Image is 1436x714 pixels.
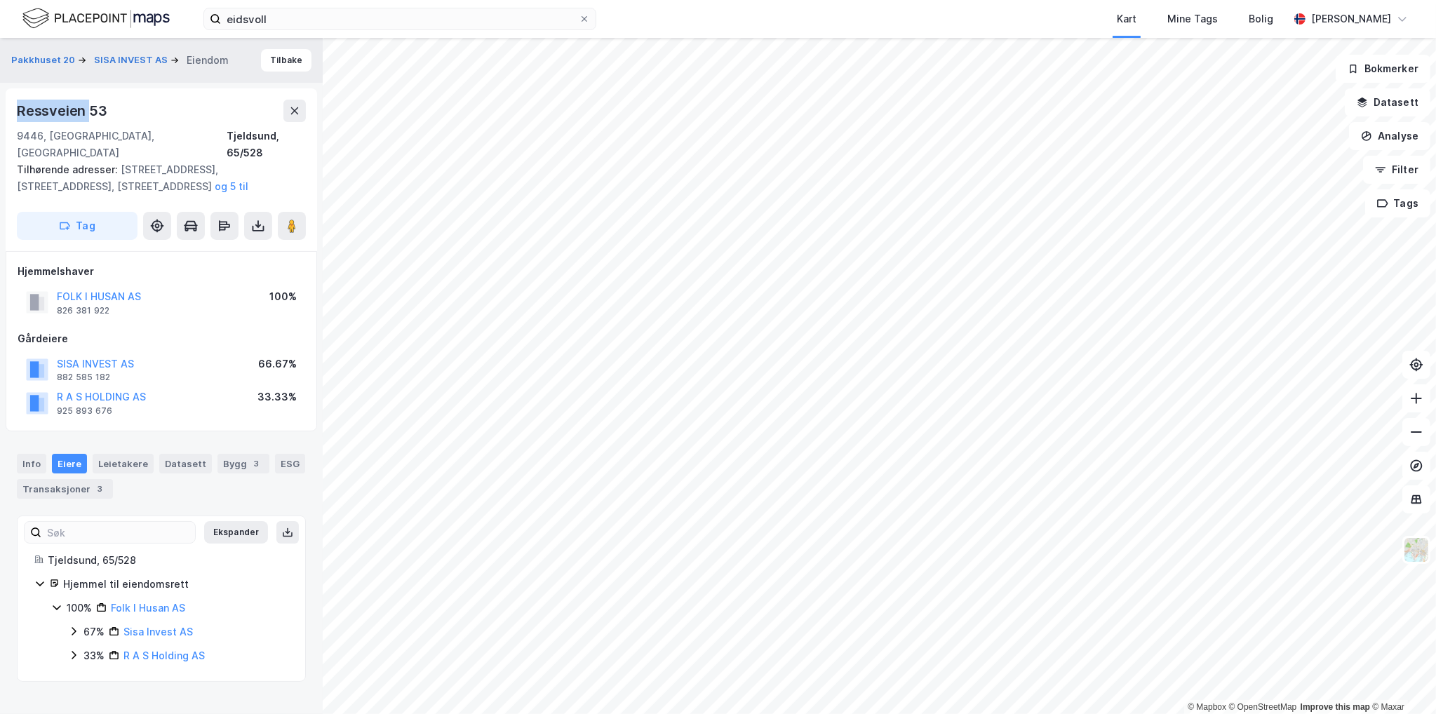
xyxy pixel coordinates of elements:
button: Analyse [1349,122,1430,150]
a: Improve this map [1301,702,1370,712]
div: 882 585 182 [57,372,110,383]
div: 3 [250,457,264,471]
div: Kart [1117,11,1136,27]
div: Hjemmelshaver [18,263,305,280]
button: Bokmerker [1336,55,1430,83]
div: [STREET_ADDRESS], [STREET_ADDRESS], [STREET_ADDRESS] [17,161,295,195]
div: 33.33% [257,389,297,405]
div: Tjeldsund, 65/528 [48,552,288,569]
div: 67% [83,624,105,640]
button: Ekspander [204,521,268,544]
a: Mapbox [1188,702,1226,712]
div: Tjeldsund, 65/528 [227,128,306,161]
div: Mine Tags [1167,11,1218,27]
input: Søk [41,522,195,543]
button: Tilbake [261,49,311,72]
div: 100% [269,288,297,305]
div: 100% [67,600,92,617]
a: OpenStreetMap [1229,702,1297,712]
img: logo.f888ab2527a4732fd821a326f86c7f29.svg [22,6,170,31]
div: Leietakere [93,454,154,473]
a: R A S Holding AS [123,649,205,661]
button: Filter [1363,156,1430,184]
div: Hjemmel til eiendomsrett [63,576,288,593]
img: Z [1403,537,1430,563]
iframe: Chat Widget [1366,647,1436,714]
button: Pakkhuset 20 [11,53,78,67]
div: Eiendom [187,52,229,69]
div: 3 [93,482,107,496]
div: Gårdeiere [18,330,305,347]
div: 925 893 676 [57,405,112,417]
div: [PERSON_NAME] [1311,11,1391,27]
div: Info [17,454,46,473]
button: SISA INVEST AS [94,53,170,67]
button: Datasett [1345,88,1430,116]
span: Tilhørende adresser: [17,163,121,175]
div: ESG [275,454,305,473]
div: Bygg [217,454,269,473]
button: Tag [17,212,137,240]
div: 33% [83,647,105,664]
div: Transaksjoner [17,479,113,499]
div: Bolig [1249,11,1273,27]
div: Datasett [159,454,212,473]
a: Folk I Husan AS [111,602,185,614]
div: 9446, [GEOGRAPHIC_DATA], [GEOGRAPHIC_DATA] [17,128,227,161]
input: Søk på adresse, matrikkel, gårdeiere, leietakere eller personer [221,8,579,29]
button: Tags [1365,189,1430,217]
a: Sisa Invest AS [123,626,193,638]
div: 66.67% [258,356,297,372]
div: 826 381 922 [57,305,109,316]
div: Ressveien 53 [17,100,110,122]
div: Eiere [52,454,87,473]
